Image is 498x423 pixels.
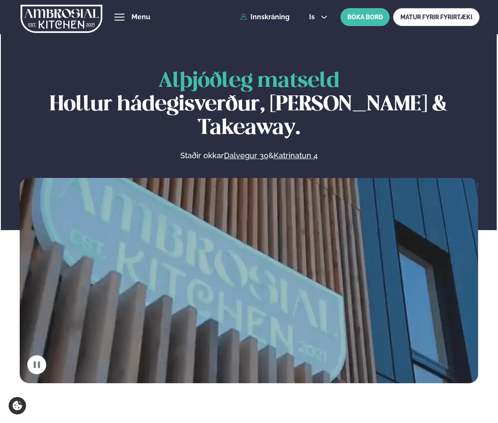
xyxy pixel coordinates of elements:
a: Innskráning [240,13,289,21]
a: MATUR FYRIR FYRIRTÆKI [393,8,480,26]
a: Cookie settings [9,397,26,414]
a: Dalvegur 30 [224,151,268,161]
a: Katrinatun 4 [274,151,318,161]
button: BÓKA BORÐ [340,8,390,26]
img: logo [21,1,102,36]
button: is [302,14,334,21]
span: Alþjóðleg matseld [158,71,340,92]
p: Staðir okkar & [87,151,411,161]
span: is [309,14,317,21]
h1: Hollur hádegisverður, [PERSON_NAME] & Takeaway. [20,70,478,140]
button: hamburger [114,12,125,22]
